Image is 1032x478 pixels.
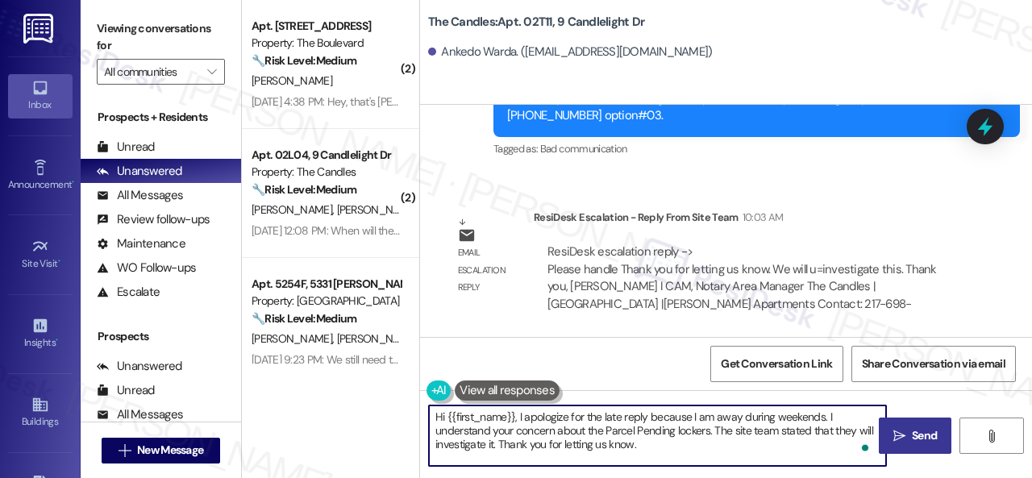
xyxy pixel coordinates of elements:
strong: 🔧 Risk Level: Medium [252,182,356,197]
strong: 🔧 Risk Level: Medium [252,311,356,326]
div: Maintenance [97,235,185,252]
div: [DATE] 12:08 PM: When will the inventory form complains get done ? [252,223,568,238]
span: • [58,256,60,267]
button: Share Conversation via email [851,346,1016,382]
div: Property: [GEOGRAPHIC_DATA] [252,293,401,310]
a: Inbox [8,74,73,118]
span: Bad communication [540,142,627,156]
div: Review follow-ups [97,211,210,228]
div: ResiDesk escalation reply -> Please handle Thank you for letting us know. We will u=investigate t... [547,243,937,311]
div: Unanswered [97,358,182,375]
div: Escalate [97,284,160,301]
span: • [56,335,58,346]
div: Ankedo Warda. ([EMAIL_ADDRESS][DOMAIN_NAME]) [428,44,712,60]
input: All communities [104,59,199,85]
div: All Messages [97,406,183,423]
b: The Candles: Apt. 02T11, 9 Candlelight Dr [428,14,644,31]
strong: 🔧 Risk Level: Medium [252,53,356,68]
span: New Message [137,442,203,459]
span: [PERSON_NAME] [337,331,418,346]
div: Apt. 02L04, 9 Candlelight Dr [252,147,401,164]
span: [PERSON_NAME] [252,73,332,88]
div: WO Follow-ups [97,260,196,276]
div: Unread [97,139,155,156]
a: Buildings [8,391,73,434]
div: Apt. [STREET_ADDRESS] [252,18,401,35]
span: • [72,177,74,188]
div: Email escalation reply [458,244,521,296]
a: Site Visit • [8,233,73,276]
span: [PERSON_NAME] [337,202,418,217]
div: Property: The Candles [252,164,401,181]
div: Unread [97,382,155,399]
div: 10:03 AM [739,209,784,226]
span: Share Conversation via email [862,355,1005,372]
div: ResiDesk Escalation - Reply From Site Team [534,209,971,231]
button: Send [879,418,951,454]
div: Unanswered [97,163,182,180]
div: Tagged as: [493,137,1020,160]
i:  [119,444,131,457]
i:  [207,65,216,78]
textarea: To enrich screen reader interactions, please activate Accessibility in Grammarly extension settings [429,405,886,466]
i:  [985,430,997,443]
span: Send [912,427,937,444]
span: [PERSON_NAME] [252,331,337,346]
span: [PERSON_NAME] [252,202,337,217]
i:  [893,430,905,443]
div: Prospects + Residents [81,109,241,126]
div: Property: The Boulevard [252,35,401,52]
div: Prospects [81,328,241,345]
img: ResiDesk Logo [23,14,56,44]
a: Insights • [8,312,73,355]
label: Viewing conversations for [97,16,225,59]
span: Get Conversation Link [721,355,832,372]
div: All Messages [97,187,183,204]
div: Apt. 5254F, 5331 [PERSON_NAME] [252,276,401,293]
button: Get Conversation Link [710,346,843,382]
button: New Message [102,438,221,463]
